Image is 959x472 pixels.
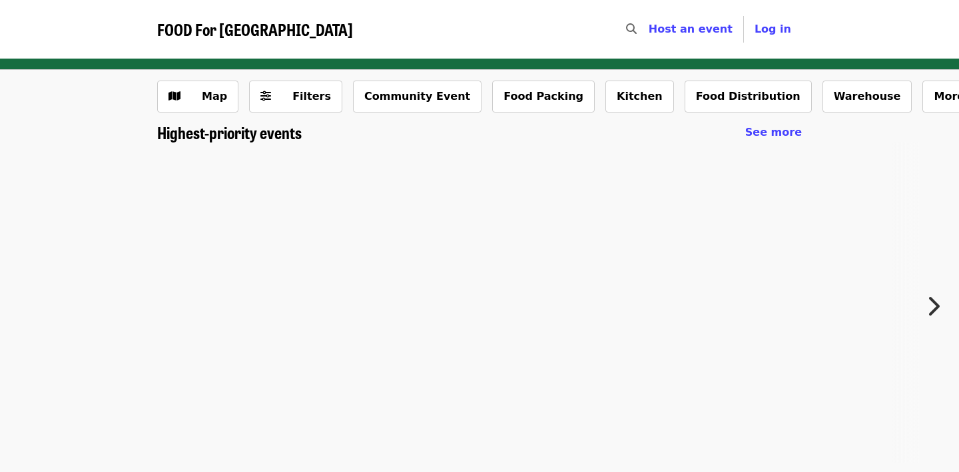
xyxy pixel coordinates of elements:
[202,90,227,103] span: Map
[745,126,802,138] span: See more
[915,288,959,325] button: Next item
[157,81,238,113] button: Show map view
[147,123,812,142] div: Highest-priority events
[822,81,912,113] button: Warehouse
[744,16,802,43] button: Log in
[249,81,342,113] button: Filters (0 selected)
[492,81,595,113] button: Food Packing
[645,13,655,45] input: Search
[157,20,353,39] a: FOOD For [GEOGRAPHIC_DATA]
[605,81,674,113] button: Kitchen
[755,23,791,35] span: Log in
[260,90,271,103] i: sliders-h icon
[649,23,733,35] a: Host an event
[157,120,302,144] span: Highest-priority events
[157,123,302,142] a: Highest-priority events
[292,90,331,103] span: Filters
[168,90,180,103] i: map icon
[685,81,812,113] button: Food Distribution
[157,17,353,41] span: FOOD For [GEOGRAPHIC_DATA]
[626,23,637,35] i: search icon
[745,124,802,140] a: See more
[926,294,940,319] i: chevron-right icon
[353,81,481,113] button: Community Event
